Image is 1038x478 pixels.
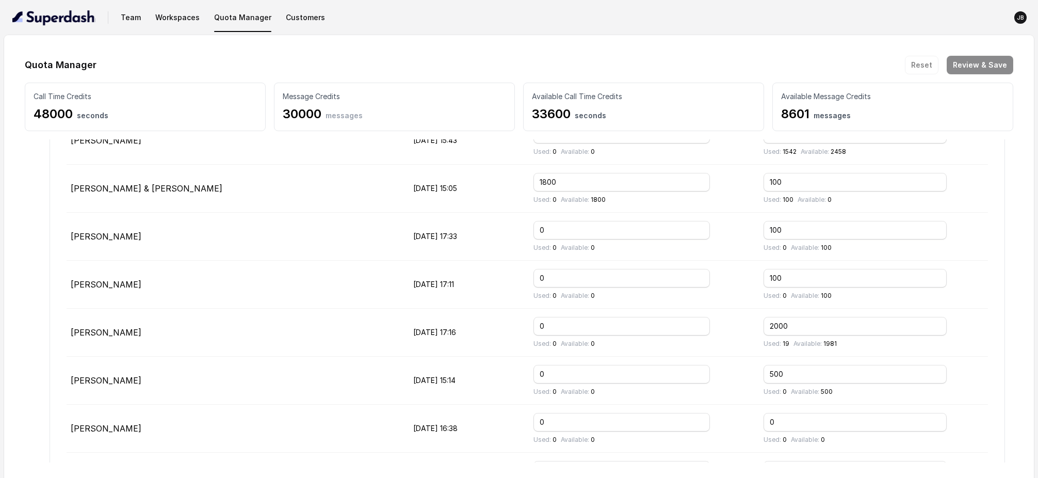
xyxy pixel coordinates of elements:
p: 1542 [764,148,797,156]
p: Available Call Time Credits [532,91,755,102]
span: messages [814,111,851,120]
span: Available: [561,148,589,155]
td: [DATE] 17:33 [405,213,526,261]
p: 0 [561,292,595,300]
p: 0 [561,244,595,252]
p: 0 [533,388,557,396]
button: Team [117,8,145,27]
span: Available: [791,388,819,395]
span: Used: [764,388,781,395]
p: 1981 [793,340,837,348]
p: 0 [533,148,557,156]
span: Used: [764,436,781,443]
button: Customers [282,8,329,27]
span: Available: [561,196,589,203]
p: 0 [561,340,595,348]
p: 100 [791,292,832,300]
span: Used: [533,148,551,155]
h1: Quota Manager [25,57,96,73]
p: 100 [764,196,793,204]
td: [DATE] 17:16 [405,309,526,357]
span: Used: [533,388,551,395]
button: Reset [905,56,938,74]
p: 2458 [801,148,846,156]
span: Used: [533,196,551,203]
span: Available: [791,436,819,443]
p: 48000 [34,106,257,122]
span: messages [326,111,363,120]
p: [PERSON_NAME] [71,278,397,291]
span: Available: [791,244,819,251]
p: 0 [798,196,832,204]
p: [PERSON_NAME] & [PERSON_NAME] [71,182,397,195]
span: Used: [533,340,551,347]
span: Used: [764,244,781,251]
button: Quota Manager [210,8,275,27]
td: [DATE] 15:14 [405,357,526,405]
td: [DATE] 15:43 [405,117,526,165]
p: 100 [791,244,832,252]
p: [PERSON_NAME] [71,134,397,147]
p: 0 [533,436,557,444]
span: Available: [798,196,826,203]
span: Available: [561,292,589,299]
span: Used: [764,148,781,155]
p: 1800 [561,196,606,204]
img: light.svg [12,9,95,26]
button: Workspaces [151,8,204,27]
p: 8601 [781,106,1004,122]
p: 0 [764,436,787,444]
button: Review & Save [947,56,1013,74]
span: Available: [561,388,589,395]
span: seconds [77,111,108,120]
p: [PERSON_NAME] [71,230,397,243]
p: 500 [791,388,833,396]
p: 0 [561,148,595,156]
p: 0 [764,292,787,300]
span: seconds [575,111,606,120]
p: 33600 [532,106,755,122]
p: 0 [764,388,787,396]
p: Available Message Credits [781,91,1004,102]
p: 0 [533,292,557,300]
text: JB [1017,14,1024,21]
p: 0 [533,196,557,204]
span: Available: [791,292,819,299]
p: [PERSON_NAME] [71,422,397,435]
p: 0 [561,388,595,396]
td: [DATE] 15:05 [405,165,526,213]
p: 0 [561,436,595,444]
span: Used: [764,292,781,299]
p: [PERSON_NAME] [71,326,397,339]
p: 30000 [283,106,506,122]
p: 0 [533,244,557,252]
span: Available: [561,244,589,251]
span: Available: [793,340,822,347]
p: Call Time Credits [34,91,257,102]
td: [DATE] 17:11 [405,261,526,309]
p: Message Credits [283,91,506,102]
p: 0 [533,340,557,348]
p: 19 [764,340,789,348]
span: Used: [533,436,551,443]
span: Used: [764,340,781,347]
span: Used: [764,196,781,203]
td: [DATE] 16:38 [405,405,526,453]
p: [PERSON_NAME] [71,374,397,387]
span: Used: [533,292,551,299]
span: Available: [801,148,829,155]
p: 0 [791,436,825,444]
span: Available: [561,340,589,347]
span: Available: [561,436,589,443]
p: 0 [764,244,787,252]
span: Used: [533,244,551,251]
